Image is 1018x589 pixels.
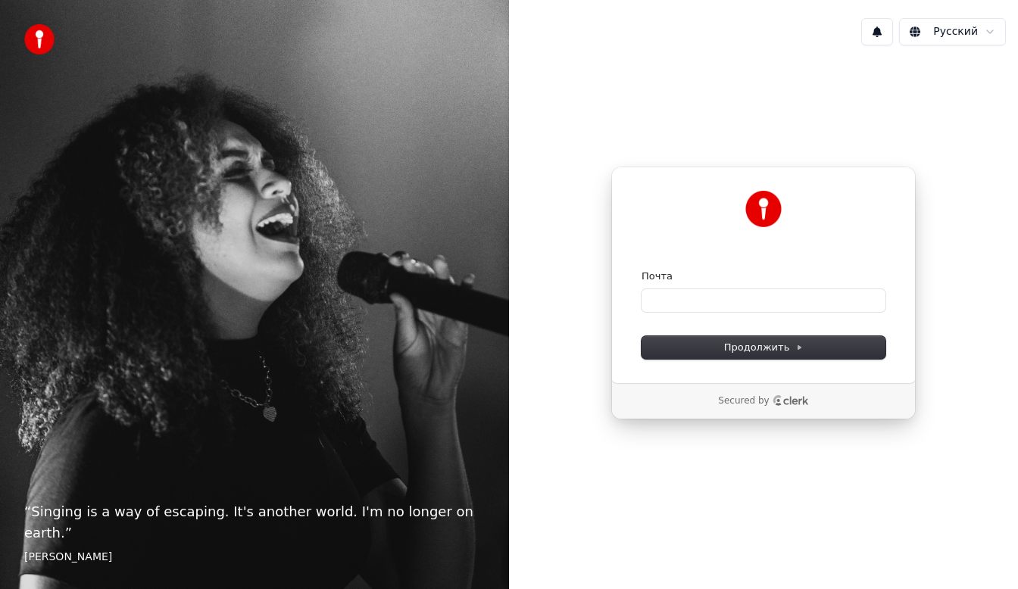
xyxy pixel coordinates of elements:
label: Почта [642,270,673,283]
span: Продолжить [724,341,804,354]
p: “ Singing is a way of escaping. It's another world. I'm no longer on earth. ” [24,501,485,544]
img: Youka [745,191,782,227]
button: Продолжить [642,336,885,359]
a: Clerk logo [773,395,809,406]
footer: [PERSON_NAME] [24,550,485,565]
img: youka [24,24,55,55]
p: Secured by [718,395,769,407]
